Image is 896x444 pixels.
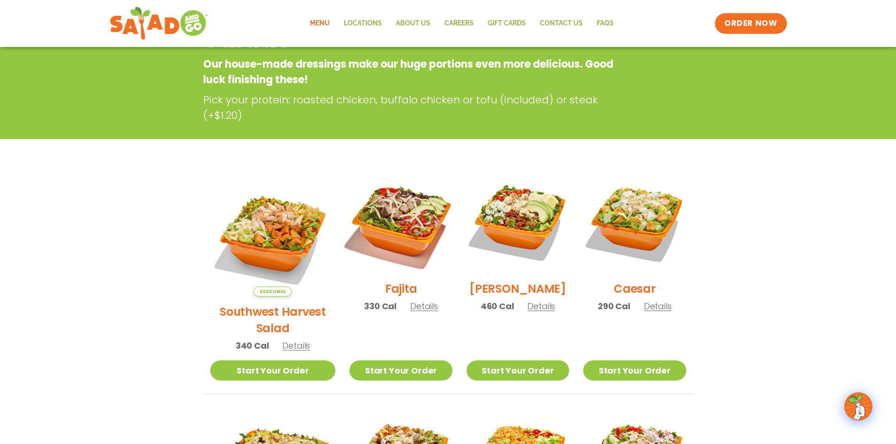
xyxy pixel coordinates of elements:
[644,300,672,312] span: Details
[349,360,452,381] a: Start Your Order
[437,13,481,34] a: Careers
[724,18,777,29] span: ORDER NOW
[203,92,622,123] p: Pick your protein: roasted chicken, buffalo chicken or tofu (included) or steak (+$1.20)
[303,13,337,34] a: Menu
[341,162,461,282] img: Product photo for Fajita Salad
[467,360,569,381] a: Start Your Order
[385,280,417,297] h2: Fajita
[254,287,292,296] span: Seasonal
[236,339,269,352] span: 340 Cal
[364,300,396,312] span: 330 Cal
[583,171,686,273] img: Product photo for Caesar Salad
[210,360,336,381] a: Start Your Order
[469,280,566,297] h2: [PERSON_NAME]
[583,360,686,381] a: Start Your Order
[481,13,533,34] a: GIFT CARDS
[845,393,872,420] img: wpChatIcon
[110,5,209,42] img: new-SAG-logo-768×292
[410,300,438,312] span: Details
[210,304,336,336] h2: Southwest Harvest Salad
[303,13,621,34] nav: Menu
[282,340,310,351] span: Details
[389,13,437,34] a: About Us
[527,300,555,312] span: Details
[598,300,630,312] span: 290 Cal
[715,13,786,34] a: ORDER NOW
[614,280,656,297] h2: Caesar
[590,13,621,34] a: FAQs
[481,300,514,312] span: 460 Cal
[203,56,618,87] p: Our house-made dressings make our huge portions even more delicious. Good luck finishing these!
[337,13,389,34] a: Locations
[210,171,336,296] img: Product photo for Southwest Harvest Salad
[467,171,569,273] img: Product photo for Cobb Salad
[533,13,590,34] a: Contact Us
